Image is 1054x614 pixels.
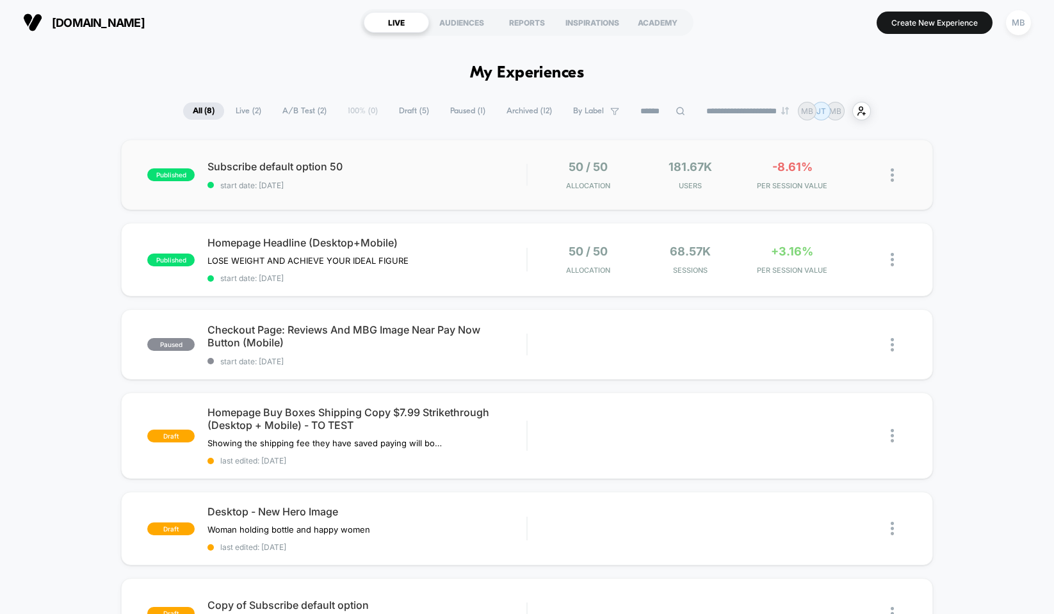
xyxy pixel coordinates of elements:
h1: My Experiences [470,64,585,83]
span: Subscribe default option 50 [207,160,526,173]
button: [DOMAIN_NAME] [19,12,149,33]
div: AUDIENCES [429,12,494,33]
span: Showing the shipping fee they have saved paying will boost RPS [207,438,445,448]
span: paused [147,338,195,351]
button: Create New Experience [877,12,993,34]
img: close [891,429,894,442]
span: published [147,254,195,266]
span: 50 / 50 [569,160,608,174]
span: start date: [DATE] [207,357,526,366]
p: JT [816,106,826,116]
span: Homepage Headline (Desktop+Mobile) [207,236,526,249]
span: Paused ( 1 ) [441,102,495,120]
span: Users [642,181,738,190]
span: By Label [573,106,604,116]
img: close [891,338,894,351]
span: [DOMAIN_NAME] [52,16,145,29]
span: PER SESSION VALUE [745,266,841,275]
img: close [891,522,894,535]
img: end [781,107,789,115]
span: Copy of Subscribe default option [207,599,526,611]
span: last edited: [DATE] [207,542,526,552]
span: draft [147,430,195,442]
span: Sessions [642,266,738,275]
span: draft [147,522,195,535]
span: 181.67k [669,160,712,174]
img: Visually logo [23,13,42,32]
span: +3.16% [771,245,813,258]
span: 50 / 50 [569,245,608,258]
div: REPORTS [494,12,560,33]
p: MB [801,106,813,116]
img: close [891,253,894,266]
span: LOSE WEIGHT AND ACHIEVE YOUR IDEAL FIGURE [207,255,409,266]
span: published [147,168,195,181]
span: -8.61% [772,160,813,174]
span: last edited: [DATE] [207,456,526,465]
span: start date: [DATE] [207,181,526,190]
span: 68.57k [670,245,711,258]
span: Allocation [566,266,610,275]
span: Archived ( 12 ) [497,102,562,120]
span: A/B Test ( 2 ) [273,102,336,120]
span: Allocation [566,181,610,190]
p: MB [829,106,841,116]
span: start date: [DATE] [207,273,526,283]
span: Checkout Page: Reviews And MBG Image Near Pay Now Button (Mobile) [207,323,526,349]
span: PER SESSION VALUE [745,181,841,190]
span: Woman holding bottle and happy women [207,524,370,535]
div: INSPIRATIONS [560,12,625,33]
span: Live ( 2 ) [226,102,271,120]
span: All ( 8 ) [183,102,224,120]
button: MB [1002,10,1035,36]
span: Desktop - New Hero Image [207,505,526,518]
div: MB [1006,10,1031,35]
div: LIVE [364,12,429,33]
span: Homepage Buy Boxes Shipping Copy $7.99 Strikethrough (Desktop + Mobile) - TO TEST [207,406,526,432]
span: Draft ( 5 ) [389,102,439,120]
div: ACADEMY [625,12,690,33]
img: close [891,168,894,182]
